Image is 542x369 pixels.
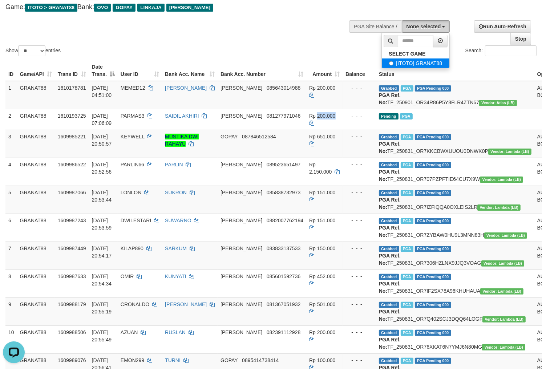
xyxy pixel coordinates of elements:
td: 2 [5,109,17,130]
td: TF_250831_OR7KKCBWXUUOU0DNWK0P [376,130,534,158]
span: Marked by bgnabdullah [401,162,413,168]
td: GRANAT88 [17,158,55,186]
a: Run Auto-Refresh [474,20,531,33]
span: None selected [406,24,441,29]
span: Marked by bgnabdullah [401,330,413,336]
td: TF_250831_OR7306HZLNX9JJQ3VOAG [376,242,534,269]
span: 1609986522 [58,162,86,167]
span: Marked by bgnabdullah [401,274,413,280]
div: - - - [345,189,373,196]
span: Rp 651.000 [309,134,335,139]
div: - - - [345,84,373,92]
span: Grabbed [379,190,399,196]
div: - - - [345,357,373,364]
span: 1609987066 [58,190,86,195]
span: Copy 081367051932 to clipboard [267,301,300,307]
span: 1609987633 [58,273,86,279]
a: SUWARNO [165,218,191,223]
span: Vendor URL: https://dashboard.q2checkout.com/secure [482,344,525,350]
span: [DATE] 20:53:59 [92,218,112,231]
td: TF_250831_OR7ZYBAW0HU9L3MNN83H [376,214,534,242]
button: Open LiveChat chat widget [3,3,25,25]
span: Rp 151.000 [309,190,335,195]
td: TF_250901_OR34R86P5Y8FLR4ZTN67 [376,81,534,109]
th: Game/API: activate to sort column ascending [17,60,55,81]
span: PARMAS3 [121,113,145,119]
div: - - - [345,273,373,280]
span: Grabbed [379,302,399,308]
span: 1609989076 [58,357,86,363]
a: SAIDIL AKHIRI [165,113,199,119]
span: Grabbed [379,134,399,140]
a: [PERSON_NAME] [165,301,207,307]
span: KEYWELL [121,134,145,139]
span: Marked by bgnabdullah [401,134,413,140]
span: KILAP890 [121,246,143,251]
span: EMON299 [121,357,144,363]
a: KUNYATI [165,273,186,279]
span: Copy 085838732973 to clipboard [267,190,300,195]
span: [PERSON_NAME] [221,162,262,167]
span: Copy 083833137533 to clipboard [267,246,300,251]
span: Grabbed [379,330,399,336]
td: GRANAT88 [17,81,55,109]
td: GRANAT88 [17,325,55,353]
span: [DATE] 20:52:56 [92,162,112,175]
td: 5 [5,186,17,214]
a: Stop [510,33,531,45]
span: Rp 200.000 [309,329,335,335]
span: [DATE] 20:54:34 [92,273,112,287]
span: Vendor URL: https://dashboard.q2checkout.com/secure [488,149,531,155]
span: Grabbed [379,218,399,224]
span: [PERSON_NAME] [221,301,262,307]
span: Rp 2.150.000 [309,162,332,175]
td: TF_250831_OR76XKAT6N7YMJ6N80MG [376,325,534,353]
span: Copy 081277971046 to clipboard [267,113,300,119]
td: GRANAT88 [17,242,55,269]
span: 1609985221 [58,134,86,139]
span: Vendor URL: https://dashboard.q2checkout.com/secure [479,100,517,106]
a: SELECT GAME [382,49,450,58]
td: GRANAT88 [17,269,55,297]
span: Marked by bgndara [401,85,413,92]
label: [ITOTO] GRANAT88 [382,58,450,68]
select: Showentries [18,45,45,56]
span: Copy 0895414738414 to clipboard [242,357,279,363]
td: GRANAT88 [17,130,55,158]
td: GRANAT88 [17,214,55,242]
th: Status [376,60,534,81]
span: Marked by bgnabdullah [401,190,413,196]
span: Marked by bgnabdullah [401,218,413,224]
td: TF_250831_OR7IF2SX78A96KHUHAUA [376,269,534,297]
span: [DATE] 20:55:19 [92,301,112,315]
span: Copy 0882007762194 to clipboard [267,218,303,223]
div: - - - [345,112,373,119]
span: Copy 085601592736 to clipboard [267,273,300,279]
span: Rp 200.000 [309,85,335,91]
td: TF_250831_OR7Q402SCJ3DQQ64LOGF [376,297,534,325]
span: Grabbed [379,85,399,92]
span: [PERSON_NAME] [221,246,262,251]
h4: Game: Bank: [5,4,354,11]
b: PGA Ref. No: [379,253,401,266]
a: TURNI [165,357,181,363]
span: 1609987243 [58,218,86,223]
b: PGA Ref. No: [379,197,401,210]
span: GOPAY [113,4,135,12]
span: [PERSON_NAME] [166,4,213,12]
span: [PERSON_NAME] [221,85,262,91]
td: GRANAT88 [17,297,55,325]
span: GOPAY [221,134,238,139]
label: Show entries [5,45,61,56]
span: Rp 150.000 [309,246,335,251]
th: Bank Acc. Name: activate to sort column ascending [162,60,218,81]
span: [DATE] 20:50:57 [92,134,112,147]
span: [PERSON_NAME] [221,113,262,119]
span: Marked by bgnabdullah [401,246,413,252]
th: Date Trans.: activate to sort column descending [89,60,118,81]
span: Copy 085643014988 to clipboard [267,85,300,91]
input: [ITOTO] GRANAT88 [389,61,394,66]
span: Grabbed [379,246,399,252]
th: Amount: activate to sort column ascending [306,60,343,81]
span: Copy 082391112928 to clipboard [267,329,300,335]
